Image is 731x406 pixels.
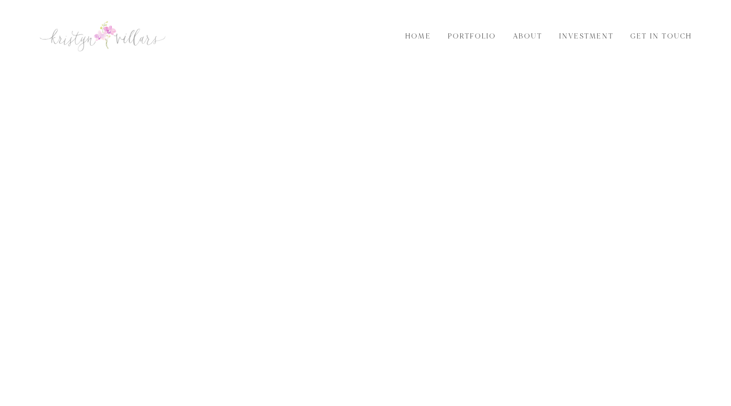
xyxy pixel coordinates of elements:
[625,31,699,42] a: Get in Touch
[554,31,620,42] a: Investment
[442,31,502,42] a: Portfolio
[399,31,437,42] a: Home
[38,20,167,52] img: Kristyn Villars | San Luis Obispo Wedding Photographer
[507,31,548,42] a: About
